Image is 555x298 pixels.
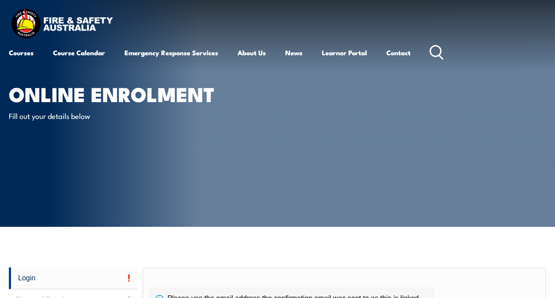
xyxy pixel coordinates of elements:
[285,42,302,63] a: News
[125,42,218,63] a: Emergency Response Services
[53,42,105,63] a: Course Calendar
[322,42,367,63] a: Learner Portal
[9,267,138,289] a: Login
[9,111,170,121] p: Fill out your details below
[238,42,266,63] a: About Us
[9,42,34,63] a: Courses
[9,85,227,102] h1: Online Enrolment
[386,42,411,63] a: Contact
